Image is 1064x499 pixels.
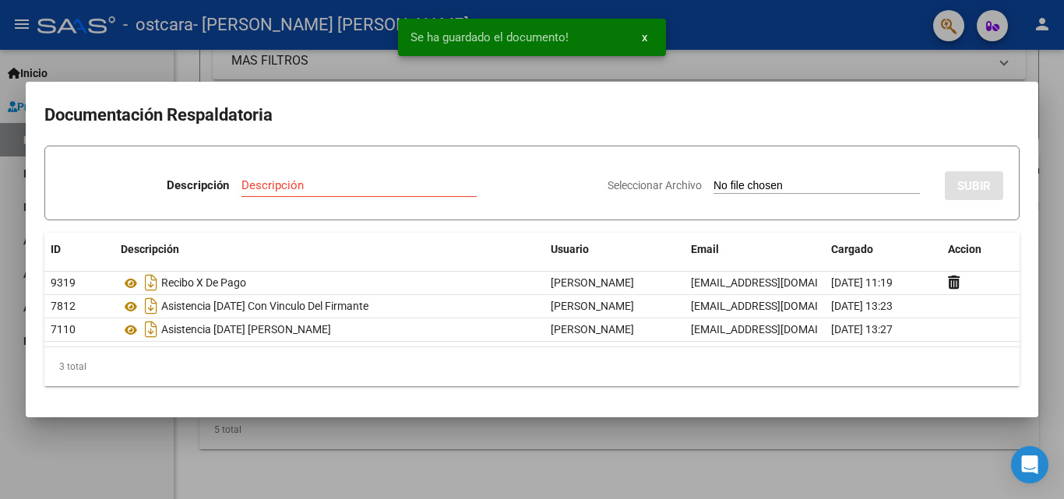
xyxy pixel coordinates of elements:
div: Open Intercom Messenger [1011,446,1048,483]
span: [EMAIL_ADDRESS][DOMAIN_NAME] [691,300,864,312]
div: Asistencia [DATE] Con Vinculo Del Firmante [121,293,538,318]
button: x [629,23,660,51]
span: [PERSON_NAME] [551,300,634,312]
datatable-header-cell: Email [685,233,825,266]
button: SUBIR [945,171,1003,200]
i: Descargar documento [141,293,161,318]
span: [DATE] 11:19 [831,276,893,289]
span: 7812 [51,300,76,312]
span: [EMAIL_ADDRESS][DOMAIN_NAME] [691,276,864,289]
datatable-header-cell: Cargado [825,233,942,266]
div: Recibo X De Pago [121,270,538,295]
span: ID [51,243,61,255]
div: 3 total [44,347,1020,386]
i: Descargar documento [141,317,161,342]
h2: Documentación Respaldatoria [44,100,1020,130]
span: Seleccionar Archivo [608,179,702,192]
div: Asistencia [DATE] [PERSON_NAME] [121,317,538,342]
datatable-header-cell: ID [44,233,115,266]
i: Descargar documento [141,270,161,295]
span: [PERSON_NAME] [551,323,634,336]
span: [DATE] 13:23 [831,300,893,312]
span: Cargado [831,243,873,255]
span: [DATE] 13:27 [831,323,893,336]
datatable-header-cell: Descripción [115,233,544,266]
span: SUBIR [957,179,991,193]
span: 9319 [51,276,76,289]
datatable-header-cell: Usuario [544,233,685,266]
span: Descripción [121,243,179,255]
span: [EMAIL_ADDRESS][DOMAIN_NAME] [691,323,864,336]
span: Se ha guardado el documento! [410,30,569,45]
span: Usuario [551,243,589,255]
span: [PERSON_NAME] [551,276,634,289]
span: 7110 [51,323,76,336]
span: x [642,30,647,44]
datatable-header-cell: Accion [942,233,1020,266]
span: Email [691,243,719,255]
span: Accion [948,243,981,255]
p: Descripción [167,177,229,195]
